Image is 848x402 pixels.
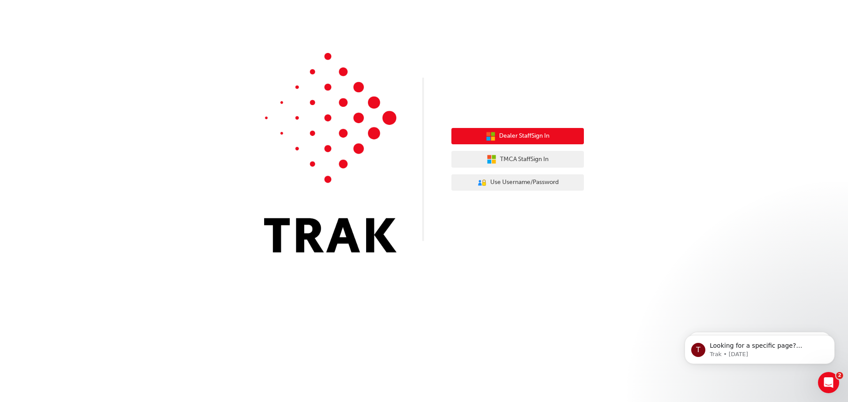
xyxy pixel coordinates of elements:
iframe: Intercom live chat [818,372,839,393]
span: TMCA Staff Sign In [500,154,549,165]
span: Use Username/Password [490,177,559,188]
button: Dealer StaffSign In [451,128,584,145]
span: Dealer Staff Sign In [499,131,549,141]
img: Trak [264,53,397,252]
span: 2 [836,372,843,379]
iframe: Intercom notifications message [671,316,848,378]
button: TMCA StaffSign In [451,151,584,168]
button: Use Username/Password [451,174,584,191]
